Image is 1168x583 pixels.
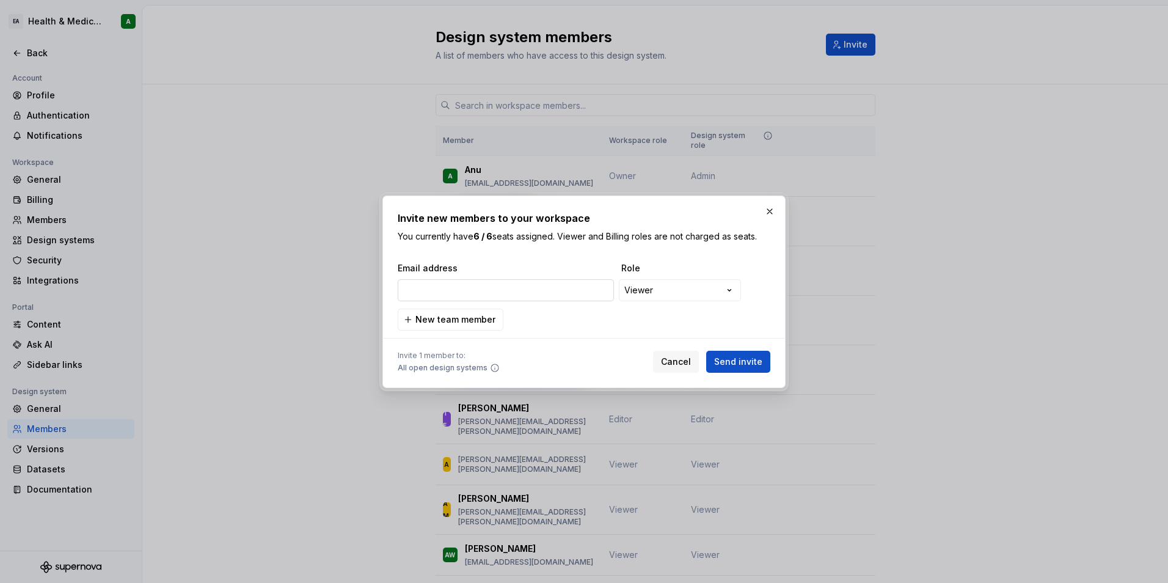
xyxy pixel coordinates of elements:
[398,351,500,361] span: Invite 1 member to:
[398,262,616,274] span: Email address
[473,231,492,241] b: 6 / 6
[714,356,762,368] span: Send invite
[398,309,503,331] button: New team member
[621,262,743,274] span: Role
[706,351,770,373] button: Send invite
[653,351,699,373] button: Cancel
[661,356,691,368] span: Cancel
[415,313,495,326] span: New team member
[398,211,770,226] h2: Invite new members to your workspace
[398,363,487,373] span: All open design systems
[398,230,770,243] p: You currently have seats assigned. Viewer and Billing roles are not charged as seats.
